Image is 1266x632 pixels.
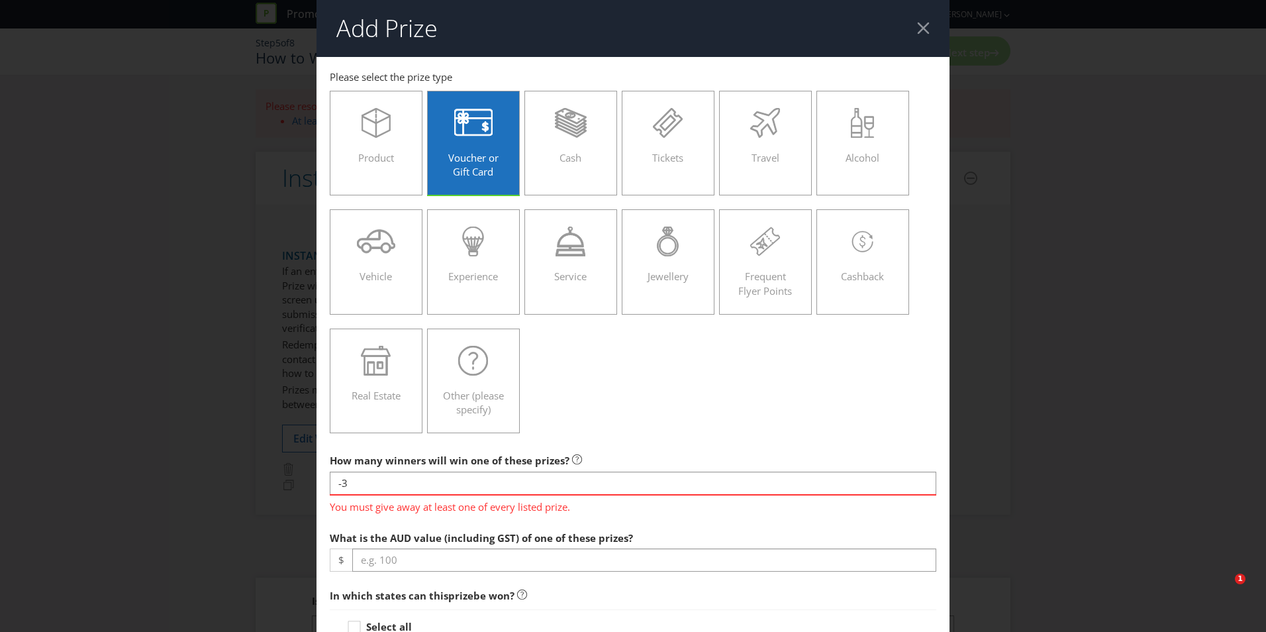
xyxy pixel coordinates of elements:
span: prize [448,589,473,602]
span: What is the AUD value (including GST) of one of these prizes? [330,531,633,545]
span: Jewellery [648,270,689,283]
span: You must give away at least one of every listed prize. [330,496,936,515]
h2: Add Prize [336,15,438,42]
span: Voucher or Gift Card [448,151,499,178]
span: Cash [560,151,581,164]
input: e.g. 100 [352,549,936,572]
span: 1 [1235,574,1245,584]
span: can this [409,589,448,602]
span: Product [358,151,394,164]
span: Vehicle [360,270,392,283]
span: Other (please specify) [443,389,504,416]
span: be won? [473,589,514,602]
input: e.g. 5 [330,472,936,495]
span: Real Estate [352,389,401,402]
span: Please select the prize type [330,70,452,83]
span: Service [554,270,587,283]
span: Tickets [652,151,683,164]
span: Travel [752,151,779,164]
span: Experience [448,270,498,283]
span: $ [330,549,352,572]
span: Alcohol [846,151,879,164]
span: Cashback [841,270,884,283]
span: In which states [330,589,406,602]
span: How many winners will win one of these prizes? [330,454,569,467]
span: Frequent Flyer Points [738,270,792,297]
iframe: Intercom live chat [1208,574,1240,606]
